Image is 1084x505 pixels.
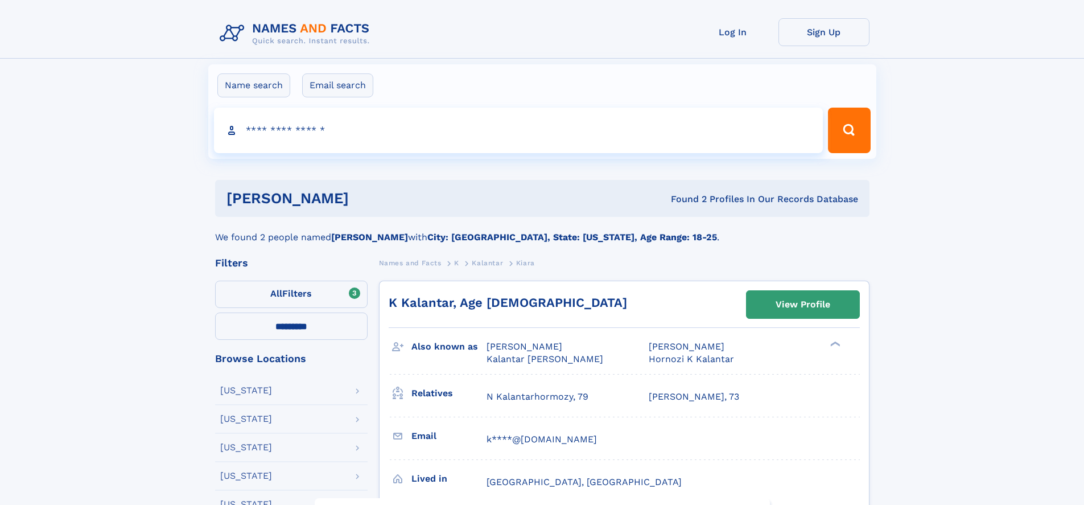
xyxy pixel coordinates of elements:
div: ❯ [827,340,841,348]
div: [US_STATE] [220,471,272,481]
span: K [454,259,459,267]
div: Filters [215,258,368,268]
span: Hornozi K Kalantar [649,354,734,364]
a: Sign Up [778,18,869,46]
span: [GEOGRAPHIC_DATA], [GEOGRAPHIC_DATA] [487,477,682,487]
a: View Profile [747,291,859,318]
a: Log In [687,18,778,46]
div: We found 2 people named with . [215,217,869,244]
label: Email search [302,73,373,97]
a: Names and Facts [379,256,442,270]
span: [PERSON_NAME] [649,341,724,352]
h3: Relatives [411,384,487,403]
b: City: [GEOGRAPHIC_DATA], State: [US_STATE], Age Range: 18-25 [427,232,717,243]
div: Browse Locations [215,354,368,364]
a: [PERSON_NAME], 73 [649,391,739,403]
h1: [PERSON_NAME] [226,191,510,206]
a: K [454,256,459,270]
h3: Lived in [411,469,487,488]
label: Name search [217,73,290,97]
div: [US_STATE] [220,443,272,452]
h3: Also known as [411,337,487,356]
a: N Kalantarhormozy, 79 [487,391,588,403]
span: Kalantar [PERSON_NAME] [487,354,603,364]
h3: Email [411,426,487,446]
div: View Profile [776,291,830,318]
span: Kiara [516,259,535,267]
span: All [270,288,282,299]
a: K Kalantar, Age [DEMOGRAPHIC_DATA] [389,295,627,310]
button: Search Button [828,108,870,153]
span: [PERSON_NAME] [487,341,562,352]
label: Filters [215,281,368,308]
div: [US_STATE] [220,414,272,424]
span: Kalantar [472,259,503,267]
div: [US_STATE] [220,386,272,395]
a: Kalantar [472,256,503,270]
img: Logo Names and Facts [215,18,379,49]
div: Found 2 Profiles In Our Records Database [510,193,858,206]
b: [PERSON_NAME] [331,232,408,243]
input: search input [214,108,823,153]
